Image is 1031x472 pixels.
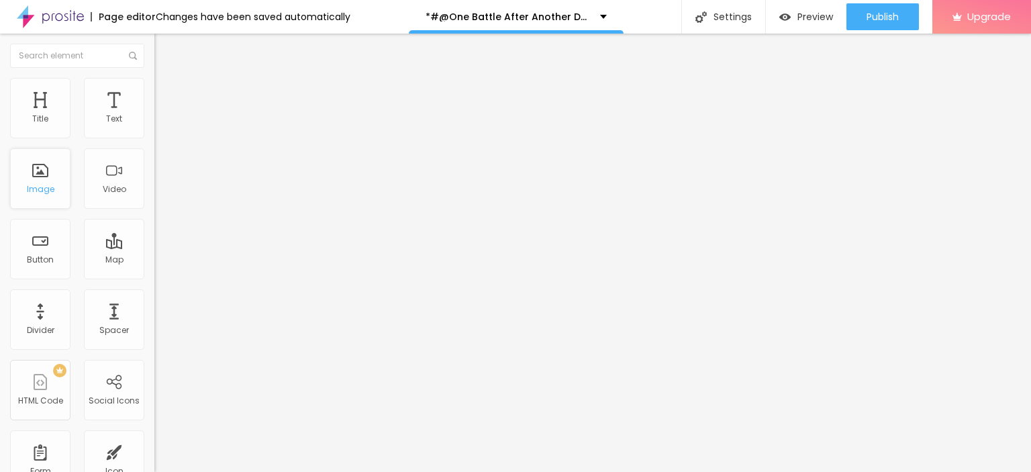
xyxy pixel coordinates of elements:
div: Video [103,185,126,194]
span: Preview [797,11,833,22]
img: Icone [129,52,137,60]
div: Spacer [99,326,129,335]
div: Divider [27,326,54,335]
button: Publish [846,3,919,30]
div: Button [27,255,54,265]
img: view-1.svg [779,11,791,23]
div: Title [32,114,48,124]
span: Upgrade [967,11,1011,22]
div: Text [106,114,122,124]
div: Image [27,185,54,194]
iframe: Editor [154,34,1031,472]
div: Map [105,255,124,265]
input: Search element [10,44,144,68]
div: HTML Code [18,396,63,406]
div: Page editor [91,12,156,21]
div: Changes have been saved automatically [156,12,350,21]
span: Publish [867,11,899,22]
button: Preview [766,3,846,30]
div: Social Icons [89,396,140,406]
img: Icone [695,11,707,23]
p: *#@One Battle After Another Download 2025 FullMovie Free English/Hindi [426,12,590,21]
